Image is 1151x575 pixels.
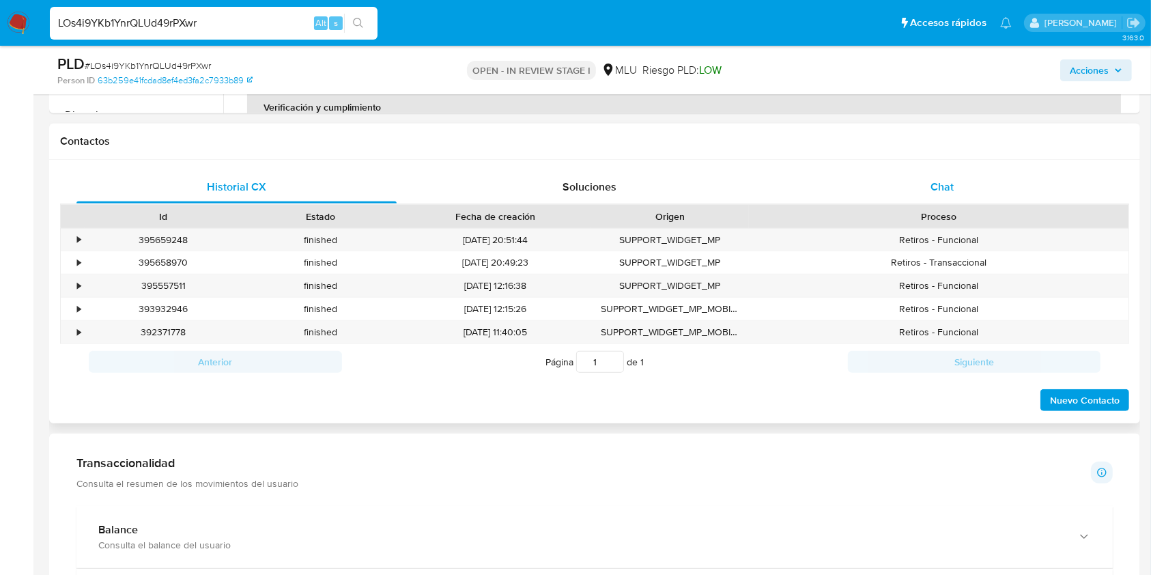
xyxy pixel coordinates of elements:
[1122,32,1144,43] span: 3.163.0
[94,210,233,223] div: Id
[85,59,211,72] span: # LOs4i9YKb1YnrQLUd49rPXwr
[1126,16,1141,30] a: Salir
[749,275,1128,297] div: Retiros - Funcional
[242,251,400,274] div: finished
[1050,391,1120,410] span: Nuevo Contacto
[399,251,591,274] div: [DATE] 20:49:23
[699,62,722,78] span: LOW
[207,179,266,195] span: Historial CX
[749,321,1128,343] div: Retiros - Funcional
[247,91,1121,124] th: Verificación y cumplimiento
[242,275,400,297] div: finished
[642,63,722,78] span: Riesgo PLD:
[930,179,954,195] span: Chat
[758,210,1119,223] div: Proceso
[77,256,81,269] div: •
[601,210,739,223] div: Origen
[344,14,372,33] button: search-icon
[1045,16,1122,29] p: ximena.felix@mercadolibre.com
[591,275,749,297] div: SUPPORT_WIDGET_MP
[1040,389,1129,411] button: Nuevo Contacto
[749,298,1128,320] div: Retiros - Funcional
[85,229,242,251] div: 395659248
[50,14,378,32] input: Buscar usuario o caso...
[1070,59,1109,81] span: Acciones
[85,321,242,343] div: 392371778
[848,351,1101,373] button: Siguiente
[242,298,400,320] div: finished
[252,210,390,223] div: Estado
[591,298,749,320] div: SUPPORT_WIDGET_MP_MOBILE
[563,179,616,195] span: Soluciones
[591,251,749,274] div: SUPPORT_WIDGET_MP
[85,275,242,297] div: 395557511
[399,229,591,251] div: [DATE] 20:51:44
[315,16,326,29] span: Alt
[1060,59,1132,81] button: Acciones
[399,298,591,320] div: [DATE] 12:15:26
[749,229,1128,251] div: Retiros - Funcional
[77,279,81,292] div: •
[77,303,81,315] div: •
[334,16,338,29] span: s
[399,321,591,343] div: [DATE] 11:40:05
[399,275,591,297] div: [DATE] 12:16:38
[242,229,400,251] div: finished
[98,74,253,87] a: 63b259e41fcdad8ef4ed3fa2c7933b89
[77,234,81,247] div: •
[85,251,242,274] div: 395658970
[545,351,644,373] span: Página de
[77,326,81,339] div: •
[53,99,223,132] button: Direcciones
[60,135,1129,148] h1: Contactos
[85,298,242,320] div: 393932946
[591,229,749,251] div: SUPPORT_WIDGET_MP
[57,53,85,74] b: PLD
[910,16,986,30] span: Accesos rápidos
[467,61,596,80] p: OPEN - IN REVIEW STAGE I
[409,210,582,223] div: Fecha de creación
[89,351,342,373] button: Anterior
[749,251,1128,274] div: Retiros - Transaccional
[591,321,749,343] div: SUPPORT_WIDGET_MP_MOBILE
[601,63,637,78] div: MLU
[640,355,644,369] span: 1
[57,74,95,87] b: Person ID
[242,321,400,343] div: finished
[1000,17,1012,29] a: Notificaciones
